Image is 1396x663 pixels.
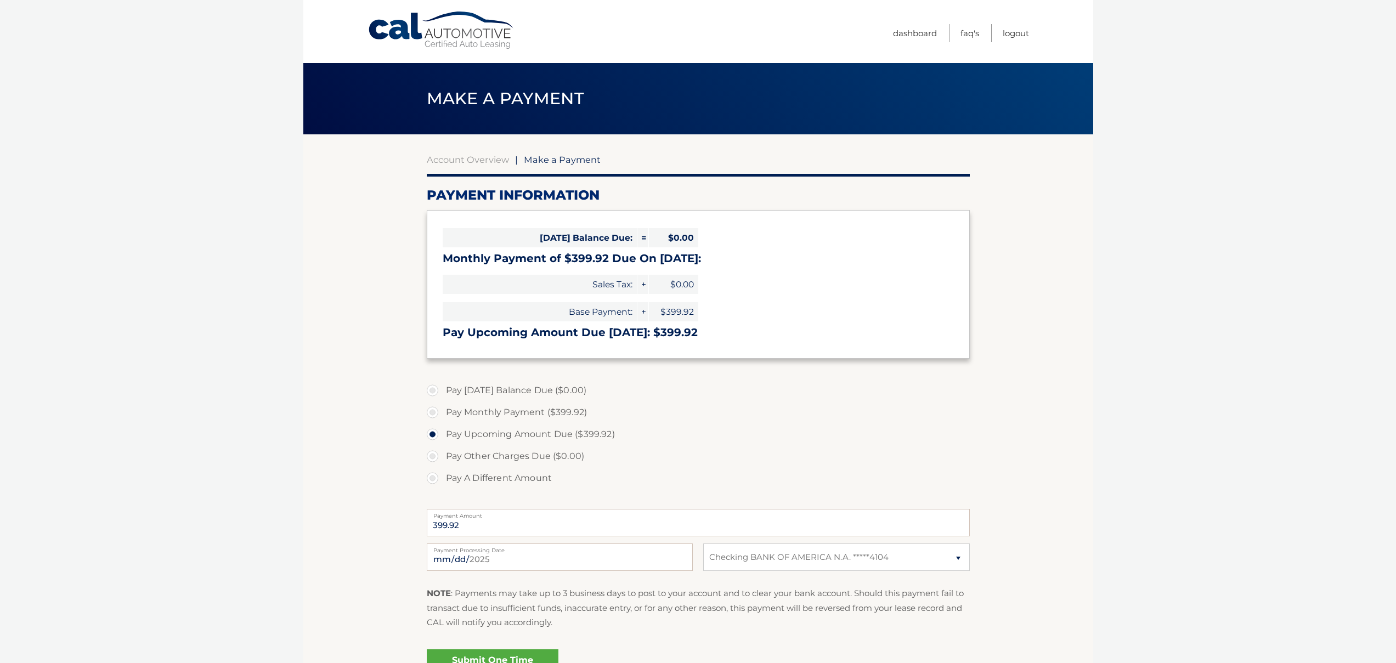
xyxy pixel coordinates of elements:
label: Pay Upcoming Amount Due ($399.92) [427,423,970,445]
input: Payment Date [427,543,693,571]
span: Make a Payment [427,88,584,109]
a: Logout [1003,24,1029,42]
label: Pay A Different Amount [427,467,970,489]
span: Make a Payment [524,154,601,165]
a: FAQ's [960,24,979,42]
strong: NOTE [427,588,451,598]
span: $0.00 [649,275,698,294]
span: [DATE] Balance Due: [443,228,637,247]
label: Payment Processing Date [427,543,693,552]
label: Payment Amount [427,509,970,518]
label: Pay Other Charges Due ($0.00) [427,445,970,467]
span: + [637,275,648,294]
span: = [637,228,648,247]
h3: Monthly Payment of $399.92 Due On [DATE]: [443,252,954,265]
label: Pay Monthly Payment ($399.92) [427,401,970,423]
span: + [637,302,648,321]
span: $399.92 [649,302,698,321]
h2: Payment Information [427,187,970,203]
a: Cal Automotive [368,11,516,50]
h3: Pay Upcoming Amount Due [DATE]: $399.92 [443,326,954,339]
a: Account Overview [427,154,509,165]
label: Pay [DATE] Balance Due ($0.00) [427,379,970,401]
span: | [515,154,518,165]
span: Base Payment: [443,302,637,321]
span: Sales Tax: [443,275,637,294]
input: Payment Amount [427,509,970,536]
span: $0.00 [649,228,698,247]
p: : Payments may take up to 3 business days to post to your account and to clear your bank account.... [427,586,970,630]
a: Dashboard [893,24,937,42]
